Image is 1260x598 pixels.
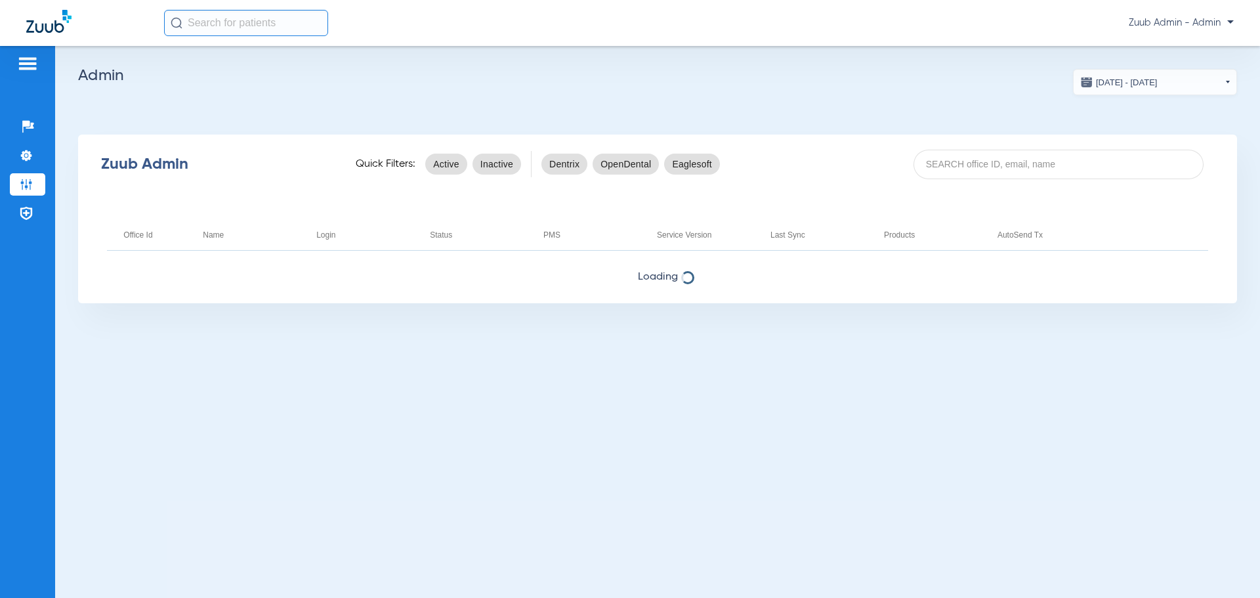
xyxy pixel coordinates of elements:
span: Eaglesoft [672,158,712,171]
div: Name [203,228,300,242]
input: Search for patients [164,10,328,36]
div: Products [884,228,981,242]
mat-chip-listbox: pms-filters [541,151,720,177]
div: Status [430,228,527,242]
mat-chip-listbox: status-filters [425,151,521,177]
div: Zuub Admin [101,158,333,171]
div: Login [316,228,335,242]
div: AutoSend Tx [997,228,1095,242]
span: Dentrix [549,158,579,171]
span: OpenDental [600,158,651,171]
img: date.svg [1080,75,1093,89]
div: Service Version [657,228,711,242]
img: Search Icon [171,17,182,29]
input: SEARCH office ID, email, name [913,150,1204,179]
div: Service Version [657,228,754,242]
div: AutoSend Tx [997,228,1043,242]
div: Status [430,228,452,242]
span: Active [433,158,459,171]
div: PMS [543,228,560,242]
div: Office Id [123,228,152,242]
div: PMS [543,228,640,242]
span: Zuub Admin - Admin [1129,16,1234,30]
span: Quick Filters: [356,158,415,171]
button: [DATE] - [DATE] [1073,69,1237,95]
div: Last Sync [770,228,805,242]
h2: Admin [78,69,1237,82]
img: Zuub Logo [26,10,72,33]
div: Name [203,228,224,242]
div: Office Id [123,228,186,242]
img: hamburger-icon [17,56,38,72]
div: Products [884,228,915,242]
div: Last Sync [770,228,868,242]
div: Login [316,228,413,242]
span: Inactive [480,158,513,171]
span: Loading [78,270,1237,284]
